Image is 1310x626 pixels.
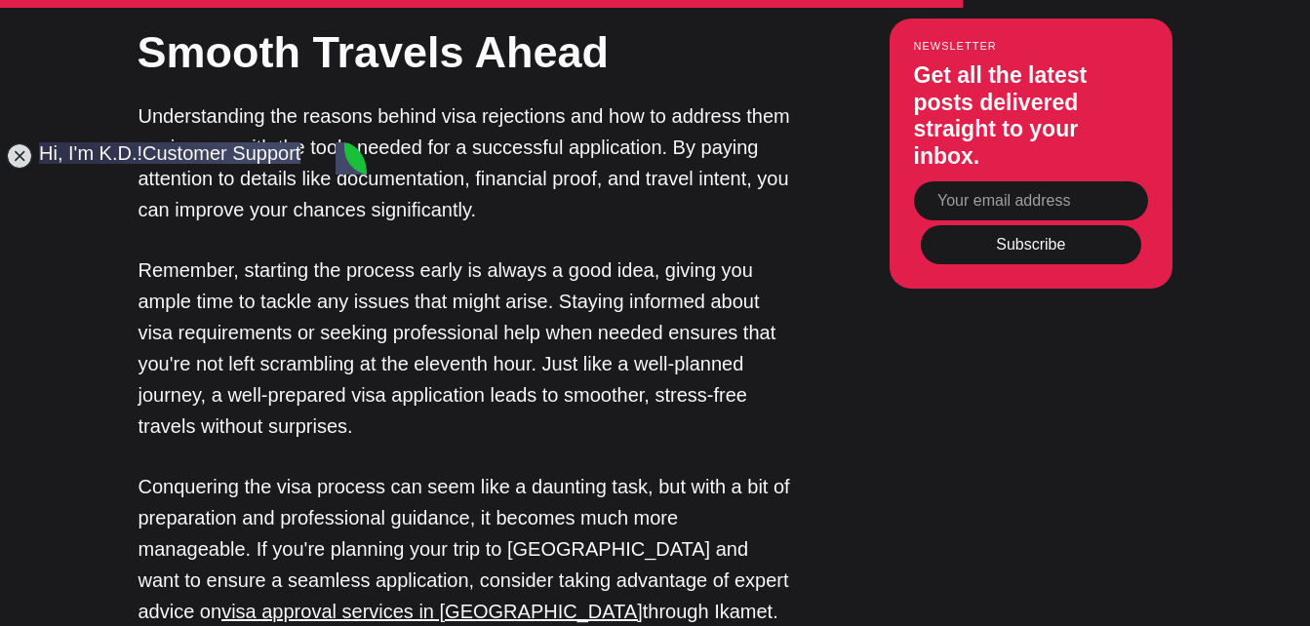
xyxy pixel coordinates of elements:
[914,40,1148,52] small: Newsletter
[914,181,1148,220] input: Your email address
[139,254,792,442] p: Remember, starting the process early is always a good idea, giving you ample time to tackle any i...
[139,100,792,225] p: Understanding the reasons behind visa rejections and how to address them equips you with the tool...
[138,27,609,77] strong: Smooth Travels Ahead
[221,601,643,622] a: visa approval services in [GEOGRAPHIC_DATA]
[921,225,1141,264] button: Subscribe
[914,62,1148,170] h3: Get all the latest posts delivered straight to your inbox.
